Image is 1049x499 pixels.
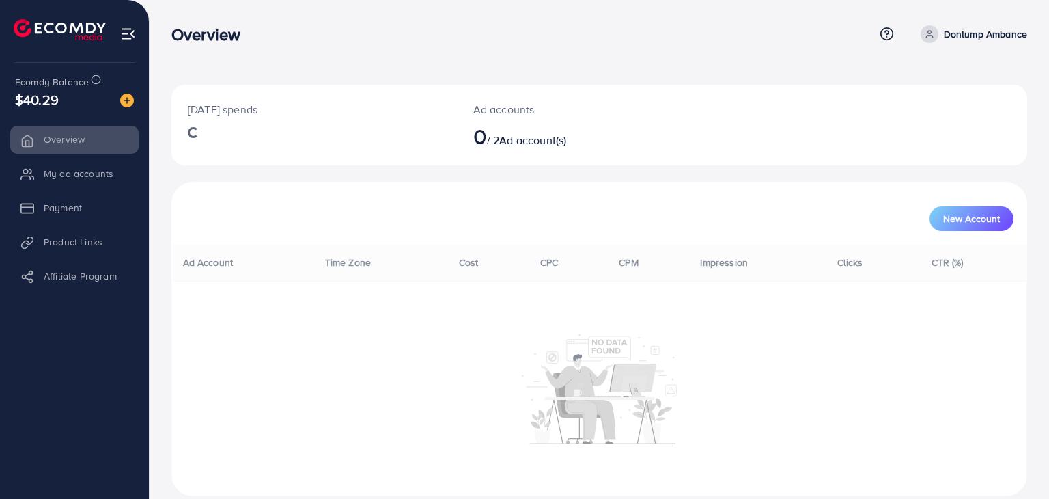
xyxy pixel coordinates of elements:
[15,75,89,89] span: Ecomdy Balance
[15,90,59,109] span: $40.29
[915,25,1027,43] a: Dontump Ambance
[499,133,566,148] span: Ad account(s)
[473,123,654,149] h2: / 2
[188,101,440,118] p: [DATE] spends
[120,94,134,107] img: image
[14,19,106,40] img: logo
[943,214,1000,224] span: New Account
[473,101,654,118] p: Ad accounts
[473,120,487,152] span: 0
[171,25,251,44] h3: Overview
[929,206,1013,231] button: New Account
[120,26,136,42] img: menu
[944,26,1027,42] p: Dontump Ambance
